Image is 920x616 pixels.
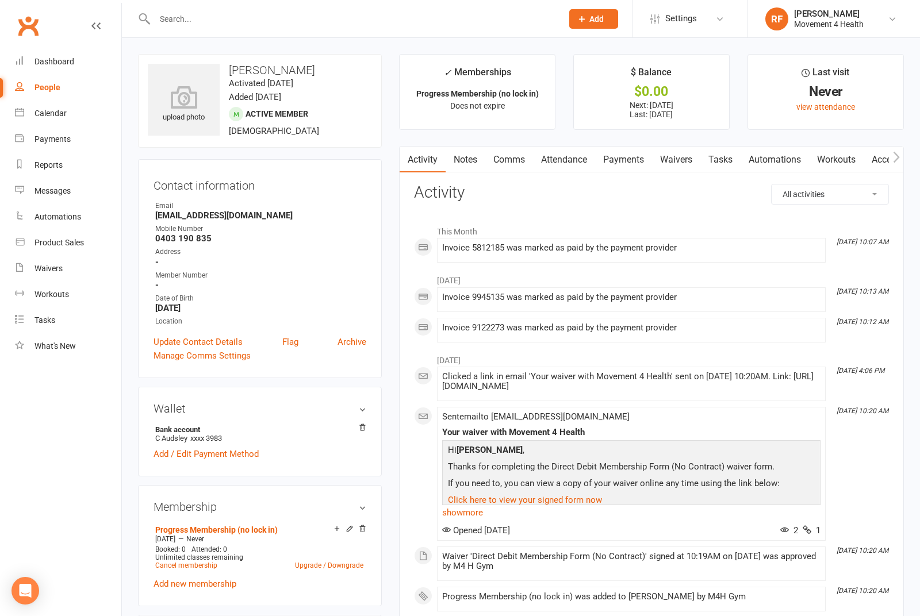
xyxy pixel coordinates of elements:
[450,101,505,110] span: Does not expire
[414,220,889,238] li: This Month
[190,434,222,442] span: xxxx 3983
[154,335,243,349] a: Update Contact Details
[186,535,204,543] span: Never
[155,303,366,313] strong: [DATE]
[15,101,121,126] a: Calendar
[338,335,366,349] a: Archive
[796,102,855,111] a: view attendance
[837,287,888,295] i: [DATE] 10:13 AM
[446,147,485,173] a: Notes
[414,268,889,287] li: [DATE]
[442,243,821,253] div: Invoice 5812185 was marked as paid by the payment provider
[155,280,366,290] strong: -
[154,423,366,444] li: C Audsley
[445,460,818,476] p: Thanks for completing the Direct Debit Membership Form (No Contract) waiver form.
[15,75,121,101] a: People
[589,14,604,24] span: Add
[246,109,308,118] span: Active member
[652,147,700,173] a: Waivers
[155,293,366,304] div: Date of Birth
[15,307,121,333] a: Tasks
[794,9,864,19] div: [PERSON_NAME]
[442,411,630,422] span: Sent email to [EMAIL_ADDRESS][DOMAIN_NAME]
[533,147,595,173] a: Attendance
[765,7,788,30] div: RF
[155,233,366,244] strong: 0403 190 835
[837,407,888,415] i: [DATE] 10:20 AM
[34,290,69,299] div: Workouts
[155,553,243,561] span: Unlimited classes remaining
[34,57,74,66] div: Dashboard
[584,86,719,98] div: $0.00
[14,11,43,40] a: Clubworx
[457,445,523,455] strong: [PERSON_NAME]
[34,109,67,118] div: Calendar
[442,323,821,333] div: Invoice 9122273 was marked as paid by the payment provider
[34,186,71,195] div: Messages
[837,367,884,375] i: [DATE] 4:06 PM
[400,147,446,173] a: Activity
[665,6,697,32] span: Settings
[34,160,63,170] div: Reports
[837,318,888,326] i: [DATE] 10:12 AM
[15,49,121,75] a: Dashboard
[154,500,366,513] h3: Membership
[444,67,451,78] i: ✓
[15,333,121,359] a: What's New
[837,546,888,555] i: [DATE] 10:20 AM
[34,83,60,92] div: People
[282,335,298,349] a: Flag
[15,178,121,204] a: Messages
[442,592,821,602] div: Progress Membership (no lock in) was added to [PERSON_NAME] by M4H Gym
[15,204,121,230] a: Automations
[34,134,71,144] div: Payments
[34,315,55,325] div: Tasks
[155,201,366,211] div: Email
[191,545,227,553] span: Attended: 0
[34,264,63,273] div: Waivers
[584,101,719,119] p: Next: [DATE] Last: [DATE]
[780,525,798,536] span: 2
[34,238,84,247] div: Product Sales
[155,545,186,553] span: Booked: 0
[445,476,818,493] p: If you need to, you can view a copy of your waiver online any time using the link below:
[837,587,888,595] i: [DATE] 10:20 AM
[155,270,366,281] div: Member Number
[229,78,293,88] time: Activated [DATE]
[11,577,39,605] div: Open Intercom Messenger
[758,86,893,98] div: Never
[809,147,864,173] a: Workouts
[414,348,889,367] li: [DATE]
[444,65,511,86] div: Memberships
[794,19,864,29] div: Movement 4 Health
[837,238,888,246] i: [DATE] 10:07 AM
[15,126,121,152] a: Payments
[34,341,76,351] div: What's New
[803,525,821,536] span: 1
[155,535,175,543] span: [DATE]
[155,257,366,267] strong: -
[154,579,236,589] a: Add new membership
[155,224,366,234] div: Mobile Number
[700,147,741,173] a: Tasks
[15,256,121,282] a: Waivers
[414,184,889,202] h3: Activity
[485,147,533,173] a: Comms
[445,443,818,460] p: Hi ,
[229,92,281,102] time: Added [DATE]
[802,65,849,86] div: Last visit
[569,9,618,29] button: Add
[155,561,217,569] a: Cancel membership
[442,552,821,571] div: Waiver 'Direct Debit Membership Form (No Contract)' signed at 10:19AM on [DATE] was approved by M...
[442,525,510,536] span: Opened [DATE]
[442,292,821,302] div: Invoice 9945135 was marked as paid by the payment provider
[442,505,821,521] a: show more
[154,447,259,461] a: Add / Edit Payment Method
[148,86,220,124] div: upload photo
[148,64,372,76] h3: [PERSON_NAME]
[155,525,278,534] a: Progress Membership (no lock in)
[416,89,539,98] strong: Progress Membership (no lock in)
[154,175,366,192] h3: Contact information
[15,282,121,307] a: Workouts
[152,534,366,544] div: —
